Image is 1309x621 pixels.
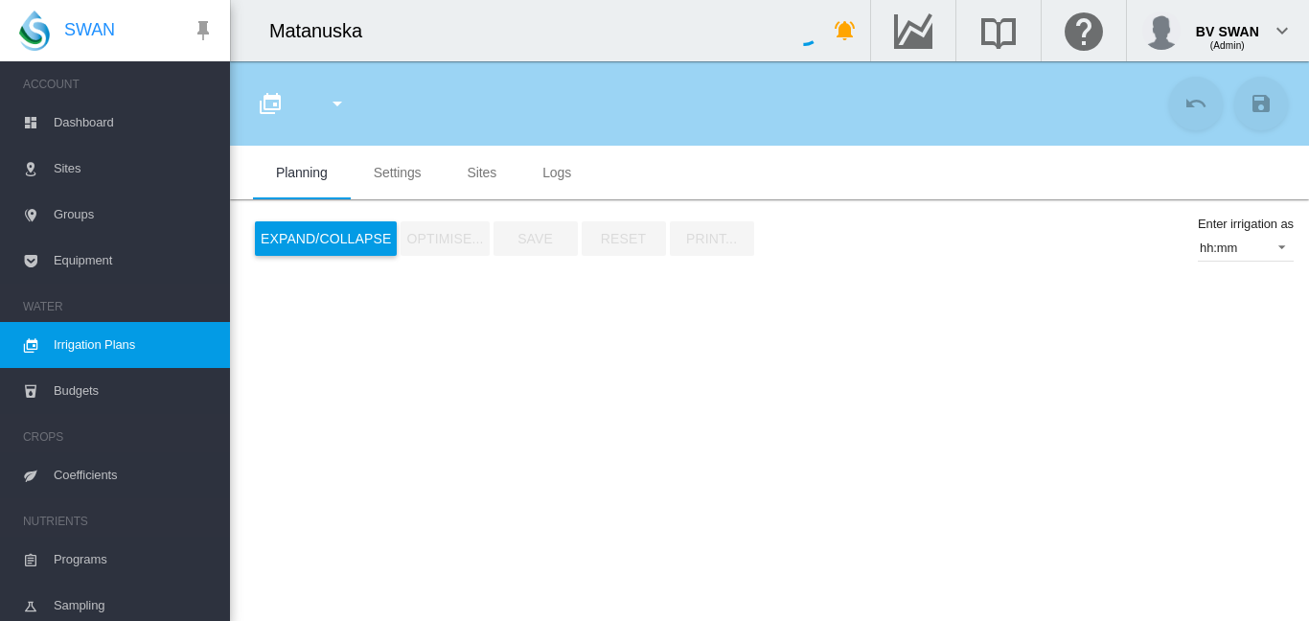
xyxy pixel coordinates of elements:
span: Irrigation Plans [54,322,215,368]
button: Save Changes [1234,77,1288,130]
md-tab-item: Settings [351,146,445,199]
button: Expand/Collapse [255,221,397,256]
md-icon: icon-chevron-down [1271,19,1294,42]
md-icon: icon-bell-ring [834,19,857,42]
md-icon: Search the knowledge base [976,19,1022,42]
md-icon: icon-content-save [1250,92,1273,115]
md-tab-item: Planning [253,146,351,199]
md-icon: Go to the Data Hub [890,19,936,42]
span: Coefficients [54,452,215,498]
img: SWAN-Landscape-Logo-Colour-drop.png [19,11,50,51]
span: SWAN [64,18,115,42]
div: hh:mm [1200,241,1237,255]
span: Sites [54,146,215,192]
button: OPTIMISE... [401,221,489,256]
span: NUTRIENTS [23,506,215,537]
md-icon: icon-calendar-multiple [259,92,282,115]
md-label: Enter irrigation as [1198,217,1294,231]
span: Dashboard [54,100,215,146]
md-tab-item: Sites [445,146,520,199]
button: icon-bell-ring [826,11,864,50]
span: ACCOUNT [23,69,215,100]
md-icon: icon-menu-down [326,92,349,115]
span: CROPS [23,422,215,452]
button: PRINT... [670,221,754,256]
div: BV SWAN [1196,14,1259,34]
span: Logs [542,165,571,180]
md-icon: icon-undo [1184,92,1207,115]
span: Budgets [54,368,215,414]
button: Reset [582,221,666,256]
span: Programs [54,537,215,583]
md-icon: Click here for help [1061,19,1107,42]
md-icon: icon-pin [192,19,215,42]
button: Cancel Changes [1169,77,1223,130]
span: (Admin) [1210,40,1245,51]
img: profile.jpg [1142,11,1181,50]
button: Save [494,221,578,256]
button: icon-menu-down [318,84,356,123]
span: WATER [23,291,215,322]
span: Groups [54,192,215,238]
div: Matanuska [269,17,379,44]
button: Click to go to full list of plans [251,84,289,123]
span: Equipment [54,238,215,284]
